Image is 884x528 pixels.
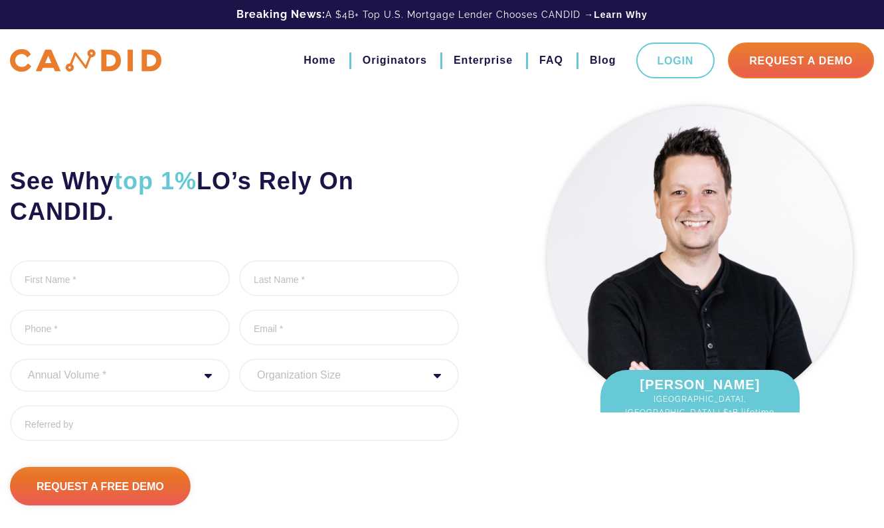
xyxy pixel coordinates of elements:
[10,405,459,441] input: Referred by
[304,49,335,72] a: Home
[454,49,513,72] a: Enterprise
[239,309,459,345] input: Email *
[114,167,197,195] span: top 1%
[10,260,230,296] input: First Name *
[636,43,715,78] a: Login
[236,8,325,21] b: Breaking News:
[10,49,161,72] img: CANDID APP
[239,260,459,296] input: Last Name *
[10,166,459,227] h2: See Why LO’s Rely On CANDID.
[594,8,648,21] a: Learn Why
[10,467,191,505] input: Request A Free Demo
[539,49,563,72] a: FAQ
[363,49,427,72] a: Originators
[10,309,230,345] input: Phone *
[600,370,800,439] div: [PERSON_NAME]
[614,393,786,432] span: [GEOGRAPHIC_DATA], [GEOGRAPHIC_DATA] | $1B lifetime fundings.
[590,49,616,72] a: Blog
[728,43,874,78] a: Request A Demo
